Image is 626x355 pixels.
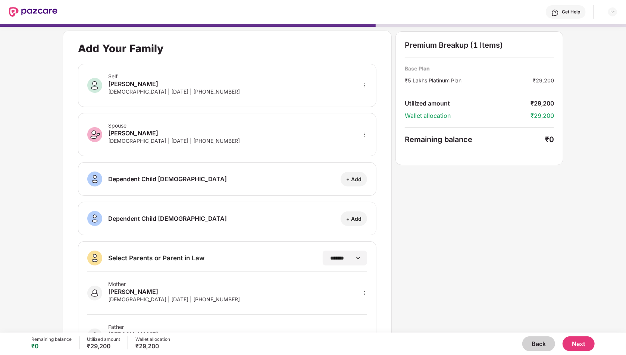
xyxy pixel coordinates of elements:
div: [PERSON_NAME] [108,79,240,88]
div: [DEMOGRAPHIC_DATA] | [DATE] | [PHONE_NUMBER] [108,138,240,144]
div: Premium Breakup (1 Items) [405,41,554,50]
img: svg+xml;base64,PHN2ZyB3aWR0aD0iNDAiIGhlaWdodD0iNDAiIHZpZXdCb3g9IjAgMCA0MCA0MCIgZmlsbD0ibm9uZSIgeG... [87,172,102,186]
img: svg+xml;base64,PHN2ZyB3aWR0aD0iNDAiIGhlaWdodD0iNDAiIHZpZXdCb3g9IjAgMCA0MCA0MCIgZmlsbD0ibm9uZSIgeG... [87,251,102,266]
div: + Add [346,215,361,222]
div: ₹29,200 [533,76,554,84]
div: Father [108,324,240,330]
img: New Pazcare Logo [9,7,57,17]
div: Select Parents or Parent in Law [108,254,204,262]
img: svg+xml;base64,PHN2ZyB3aWR0aD0iNDAiIGhlaWdodD0iNDAiIHZpZXdCb3g9IjAgMCA0MCA0MCIgZmlsbD0ibm9uZSIgeG... [87,329,102,343]
div: [PERSON_NAME] [108,330,240,339]
div: Spouse [108,122,240,129]
img: svg+xml;base64,PHN2ZyB3aWR0aD0iNDAiIGhlaWdodD0iNDAiIHZpZXdCb3g9IjAgMCA0MCA0MCIgZmlsbD0ibm9uZSIgeG... [87,211,102,226]
div: ₹29,200 [135,342,170,350]
div: [PERSON_NAME] [108,129,240,138]
span: more [362,290,367,296]
div: ₹29,200 [530,112,554,120]
span: more [362,83,367,88]
img: svg+xml;base64,PHN2ZyB3aWR0aD0iNDAiIGhlaWdodD0iNDAiIHZpZXdCb3g9IjAgMCA0MCA0MCIgZmlsbD0ibm9uZSIgeG... [87,286,102,301]
div: Utilized amount [405,100,530,107]
div: Add Your Family [78,42,163,55]
div: [DEMOGRAPHIC_DATA] | [DATE] | [PHONE_NUMBER] [108,88,240,95]
div: [DEMOGRAPHIC_DATA] | [DATE] | [PHONE_NUMBER] [108,296,240,302]
div: Get Help [562,9,580,15]
div: Utilized amount [87,336,120,342]
div: Base Plan [405,65,554,72]
span: more [362,132,367,137]
div: Wallet allocation [135,336,170,342]
div: Self [108,73,240,79]
div: ₹5 Lakhs Platinum Plan [405,76,533,84]
div: ₹0 [545,135,554,144]
div: + Add [346,176,361,183]
div: Wallet allocation [405,112,530,120]
div: Remaining balance [31,336,72,342]
img: svg+xml;base64,PHN2ZyBpZD0iRHJvcGRvd24tMzJ4MzIiIHhtbG5zPSJodHRwOi8vd3d3LnczLm9yZy8yMDAwL3N2ZyIgd2... [610,9,616,15]
div: ₹0 [31,342,72,350]
div: ₹29,200 [530,100,554,107]
button: Back [522,336,555,351]
img: svg+xml;base64,PHN2ZyB3aWR0aD0iNDAiIGhlaWdodD0iNDAiIHZpZXdCb3g9IjAgMCA0MCA0MCIgZmlsbD0ibm9uZSIgeG... [87,78,102,93]
div: ₹29,200 [87,342,120,350]
img: svg+xml;base64,PHN2ZyB3aWR0aD0iNDAiIGhlaWdodD0iNDAiIHZpZXdCb3g9IjAgMCA0MCA0MCIgZmlsbD0ibm9uZSIgeG... [87,127,102,142]
div: Remaining balance [405,135,545,144]
div: Dependent Child [DEMOGRAPHIC_DATA] [108,175,227,183]
button: Next [563,336,595,351]
div: Mother [108,281,240,287]
div: [PERSON_NAME] [108,287,240,296]
img: svg+xml;base64,PHN2ZyBpZD0iSGVscC0zMngzMiIgeG1sbnM9Imh0dHA6Ly93d3cudzMub3JnLzIwMDAvc3ZnIiB3aWR0aD... [551,9,559,16]
div: Dependent Child [DEMOGRAPHIC_DATA] [108,214,227,223]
